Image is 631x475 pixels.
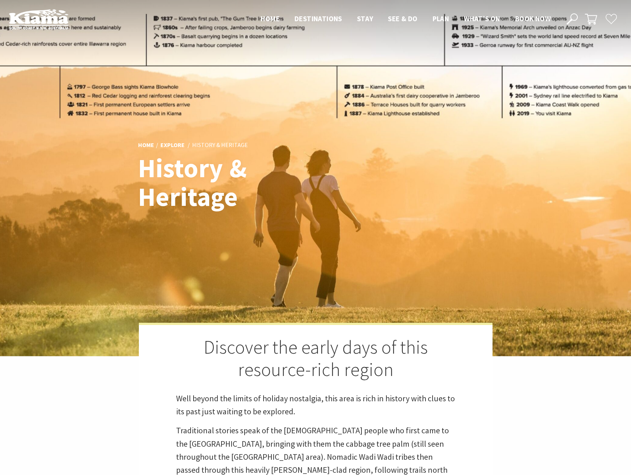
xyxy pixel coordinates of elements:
h2: Discover the early days of this resource-rich region [176,336,455,381]
span: What’s On [464,14,500,23]
a: Home [138,141,154,149]
span: Stay [357,14,373,23]
span: Plan [433,14,449,23]
nav: Main Menu [253,13,558,25]
span: Destinations [294,14,342,23]
a: Explore [160,141,185,149]
span: Home [261,14,280,23]
h1: History & Heritage [138,154,348,211]
li: History & Heritage [192,140,248,150]
img: Kiama Logo [9,9,68,29]
span: Book now [515,14,551,23]
p: Well beyond the limits of holiday nostalgia, this area is rich in history with clues to its past ... [176,392,455,418]
span: See & Do [388,14,417,23]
